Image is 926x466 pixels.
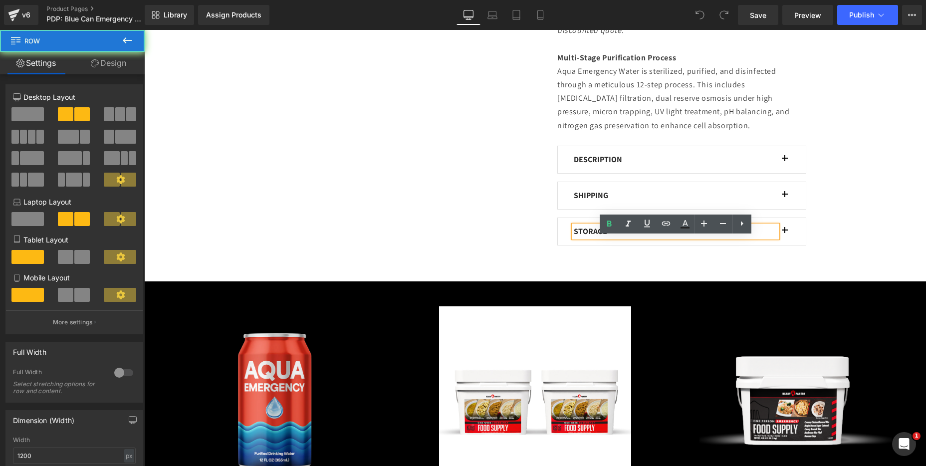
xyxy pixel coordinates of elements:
div: Width [13,437,136,444]
p: Mobile Layout [13,272,136,283]
div: Dimension (Width) [13,411,74,425]
span: 1 [913,432,921,440]
strong: Multi-Stage Purification Process [413,22,532,33]
p: Aqua Emergency Water is sterilized, purified, and disinfected through a meticulous 12-step proces... [413,34,662,102]
span: PDP: Blue Can Emergency Drinking Water (32 oz) [46,15,142,23]
a: Tablet [504,5,528,25]
strong: DESCRIPTION [430,124,478,135]
button: More [902,5,922,25]
div: Assign Products [206,11,261,19]
span: Publish [849,11,874,19]
span: Library [164,10,187,19]
a: v6 [4,5,38,25]
a: Design [72,52,145,74]
div: Select stretching options for row and content. [13,381,103,395]
button: Redo [714,5,734,25]
span: Save [750,10,766,20]
div: px [124,449,134,463]
a: New Library [145,5,194,25]
a: Mobile [528,5,552,25]
iframe: Intercom live chat [892,432,916,456]
a: Desktop [457,5,480,25]
a: Preview [782,5,833,25]
strong: STORAGE [430,196,463,207]
button: Undo [690,5,710,25]
p: More settings [53,318,93,327]
button: Publish [837,5,898,25]
span: Row [10,30,110,52]
p: Laptop Layout [13,197,136,207]
div: Full Width [13,368,104,379]
p: Tablet Layout [13,234,136,245]
div: v6 [20,8,32,21]
button: More settings [6,310,143,334]
strong: SHIPPING [430,160,464,171]
span: Preview [794,10,821,20]
p: Desktop Layout [13,92,136,102]
div: Full Width [13,342,46,356]
a: Laptop [480,5,504,25]
a: Product Pages [46,5,161,13]
input: auto [13,448,136,464]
